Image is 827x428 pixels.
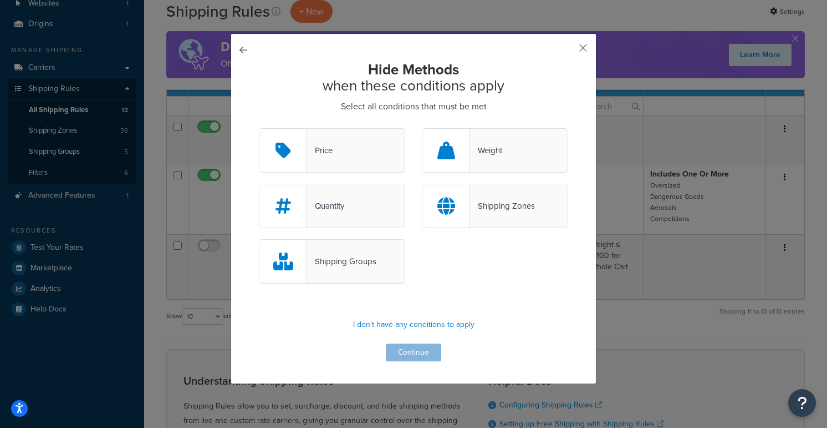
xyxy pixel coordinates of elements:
[307,198,344,214] div: Quantity
[368,59,459,80] strong: Hide Methods
[259,99,568,114] p: Select all conditions that must be met
[470,143,502,158] div: Weight
[259,317,568,333] p: I don't have any conditions to apply
[307,143,333,158] div: Price
[259,62,568,93] h2: when these conditions apply
[307,254,376,269] div: Shipping Groups
[470,198,535,214] div: Shipping Zones
[788,389,816,417] button: Open Resource Center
